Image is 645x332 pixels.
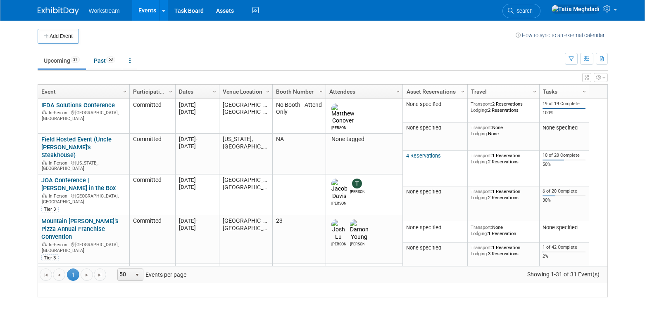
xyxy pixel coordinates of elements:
[471,245,536,257] div: 1 Reservation 3 Reservations
[179,217,215,224] div: [DATE]
[471,188,492,194] span: Transport:
[106,57,115,63] span: 53
[530,85,539,97] a: Column Settings
[393,85,402,97] a: Column Settings
[329,85,397,99] a: Attendees
[502,4,540,18] a: Search
[129,174,175,215] td: Committed
[41,159,126,172] div: [US_STATE], [GEOGRAPHIC_DATA]
[471,107,488,113] span: Lodging:
[272,99,326,134] td: No Booth - Attend Only
[543,85,583,99] a: Tasks
[211,88,218,95] span: Column Settings
[219,99,272,134] td: [GEOGRAPHIC_DATA], [GEOGRAPHIC_DATA]
[350,219,369,241] img: Damon Young
[179,108,215,115] div: [DATE]
[129,134,175,174] td: Committed
[210,85,219,97] a: Column Settings
[196,102,198,108] span: -
[179,143,215,150] div: [DATE]
[406,188,441,195] span: None specified
[331,200,346,206] div: Jacob Davis
[67,268,79,281] span: 1
[352,179,362,188] img: Tanner Michaelis
[42,110,47,114] img: In-Person Event
[264,88,271,95] span: Column Settings
[406,224,441,231] span: None specified
[41,254,59,261] div: Tier 3
[514,8,533,14] span: Search
[179,224,215,231] div: [DATE]
[41,136,112,159] a: Field Hosted Event (Uncle [PERSON_NAME]'s Steakhouse)
[331,241,346,247] div: Josh Lu
[317,85,326,97] a: Column Settings
[516,32,608,38] a: How to sync to an external calendar...
[41,109,126,121] div: [GEOGRAPHIC_DATA], [GEOGRAPHIC_DATA]
[471,85,534,99] a: Travel
[49,193,70,199] span: In-Person
[471,125,536,137] div: None None
[272,134,326,174] td: NA
[471,101,492,107] span: Transport:
[179,101,215,108] div: [DATE]
[196,136,198,142] span: -
[471,101,536,113] div: 2 Reservations 2 Reservations
[551,5,600,14] img: Tatia Meghdadi
[97,272,103,278] span: Go to the last page
[129,264,175,289] td: Committed
[581,88,588,95] span: Column Settings
[329,136,399,143] div: None tagged
[331,219,346,241] img: Josh Lu
[41,192,126,205] div: [GEOGRAPHIC_DATA], [GEOGRAPHIC_DATA]
[53,268,65,281] a: Go to the previous page
[543,224,585,231] div: None specified
[118,269,132,280] span: 50
[107,268,195,281] span: Events per page
[179,184,215,191] div: [DATE]
[263,85,272,97] a: Column Settings
[471,188,536,200] div: 1 Reservation 2 Reservations
[543,153,585,158] div: 10 of 20 Complete
[71,57,80,63] span: 31
[458,85,467,97] a: Column Settings
[56,272,62,278] span: Go to the previous page
[179,85,214,99] a: Dates
[38,7,79,15] img: ExhibitDay
[223,85,267,99] a: Venue Location
[471,131,488,137] span: Lodging:
[81,268,93,281] a: Go to the next page
[167,88,174,95] span: Column Settings
[519,268,607,280] span: Showing 1-31 of 31 Event(s)
[41,241,126,253] div: [GEOGRAPHIC_DATA], [GEOGRAPHIC_DATA]
[121,88,128,95] span: Column Settings
[543,101,585,107] div: 19 of 19 Complete
[166,85,175,97] a: Column Settings
[471,153,536,165] div: 1 Reservation 2 Reservations
[42,242,47,246] img: In-Person Event
[459,88,466,95] span: Column Settings
[543,125,585,131] div: None specified
[318,88,324,95] span: Column Settings
[471,231,488,236] span: Lodging:
[129,215,175,264] td: Committed
[40,268,52,281] a: Go to the first page
[543,245,585,250] div: 1 of 42 Complete
[89,7,120,14] span: Workstream
[276,85,320,99] a: Booth Number
[580,85,589,97] a: Column Settings
[543,254,585,259] div: 2%
[134,272,140,278] span: select
[407,85,462,99] a: Asset Reservations
[42,193,47,198] img: In-Person Event
[129,99,175,134] td: Committed
[471,195,488,200] span: Lodging:
[41,101,115,109] a: IFDA Solutions Conference
[350,241,364,247] div: Damon Young
[471,125,492,130] span: Transport:
[395,88,401,95] span: Column Settings
[196,218,198,224] span: -
[219,264,272,289] td: [GEOGRAPHIC_DATA], [GEOGRAPHIC_DATA]
[471,224,492,230] span: Transport:
[531,88,538,95] span: Column Settings
[406,245,441,251] span: None specified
